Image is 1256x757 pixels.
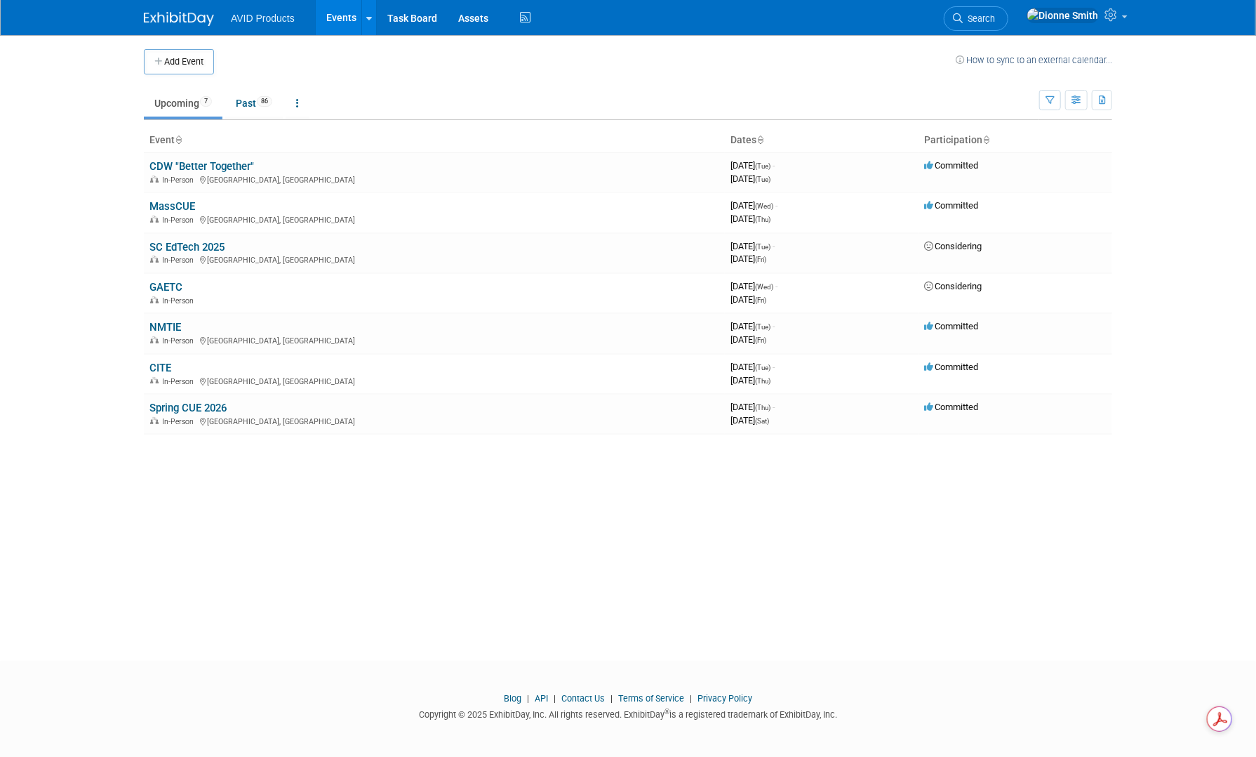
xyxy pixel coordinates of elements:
a: CDW "Better Together" [149,160,254,173]
span: | [686,693,695,704]
span: (Tue) [755,243,770,251]
span: [DATE] [730,294,766,305]
span: In-Person [162,216,198,225]
a: Spring CUE 2026 [149,402,227,414]
div: [GEOGRAPHIC_DATA], [GEOGRAPHIC_DATA] [149,254,719,265]
a: Past86 [225,90,283,117]
span: Committed [924,160,978,171]
a: NMTIE [149,321,181,334]
img: In-Person Event [150,377,159,384]
span: [DATE] [730,402,775,412]
span: - [773,362,775,372]
span: - [773,402,775,412]
a: Terms of Service [618,693,684,704]
span: Committed [924,200,978,211]
span: (Tue) [755,364,770,371]
span: [DATE] [730,254,766,264]
div: [GEOGRAPHIC_DATA], [GEOGRAPHIC_DATA] [149,213,719,225]
div: [GEOGRAPHIC_DATA], [GEOGRAPHIC_DATA] [149,415,719,426]
span: (Wed) [755,283,773,291]
span: (Tue) [755,323,770,331]
a: Privacy Policy [697,693,752,704]
a: Upcoming7 [144,90,222,117]
span: - [775,200,777,211]
span: [DATE] [730,213,770,224]
th: Participation [918,129,1112,152]
img: Dionne Smith [1027,8,1099,23]
a: GAETC [149,281,182,294]
a: SC EdTech 2025 [149,241,225,254]
span: | [550,693,559,704]
span: (Sat) [755,417,769,425]
span: In-Person [162,417,198,426]
span: In-Person [162,256,198,265]
span: | [523,693,533,704]
img: In-Person Event [150,336,159,343]
span: (Tue) [755,162,770,170]
img: In-Person Event [150,256,159,263]
span: [DATE] [730,334,766,345]
span: (Fri) [755,296,766,304]
a: CITE [149,362,171,374]
span: AVID Products [231,13,295,24]
span: (Thu) [755,404,770,412]
span: 7 [200,96,212,107]
span: - [773,160,775,171]
img: In-Person Event [150,216,159,223]
span: (Thu) [755,216,770,223]
a: Sort by Participation Type [982,134,989,145]
a: API [535,693,548,704]
sup: ® [664,708,669,716]
span: [DATE] [730,321,775,331]
span: Committed [924,362,978,372]
span: In-Person [162,176,198,185]
span: 86 [257,96,272,107]
img: In-Person Event [150,417,159,424]
span: (Wed) [755,202,773,210]
img: In-Person Event [150,296,159,303]
span: In-Person [162,336,198,345]
span: Committed [924,402,978,412]
a: Contact Us [561,693,605,704]
img: In-Person Event [150,176,159,183]
button: Add Event [144,49,214,74]
img: ExhibitDay [144,12,214,26]
span: (Fri) [755,336,766,344]
span: - [773,321,775,331]
div: [GEOGRAPHIC_DATA], [GEOGRAPHIC_DATA] [149,334,719,345]
span: [DATE] [730,362,775,372]
span: [DATE] [730,200,777,211]
a: Sort by Start Date [756,134,763,145]
a: Search [944,6,1008,31]
div: [GEOGRAPHIC_DATA], [GEOGRAPHIC_DATA] [149,375,719,386]
span: [DATE] [730,375,770,386]
span: | [607,693,616,704]
span: - [773,241,775,251]
a: MassCUE [149,200,195,213]
span: [DATE] [730,281,777,291]
span: Committed [924,321,978,331]
a: Blog [504,693,521,704]
span: Search [963,13,995,24]
th: Event [144,129,725,152]
div: [GEOGRAPHIC_DATA], [GEOGRAPHIC_DATA] [149,173,719,185]
span: [DATE] [730,415,769,426]
span: (Fri) [755,256,766,263]
span: (Thu) [755,377,770,385]
span: (Tue) [755,176,770,183]
a: Sort by Event Name [175,134,182,145]
span: In-Person [162,296,198,305]
span: [DATE] [730,160,775,171]
span: Considering [924,281,982,291]
span: [DATE] [730,241,775,251]
a: How to sync to an external calendar... [956,55,1112,65]
span: In-Person [162,377,198,386]
span: Considering [924,241,982,251]
span: - [775,281,777,291]
th: Dates [725,129,918,152]
span: [DATE] [730,173,770,184]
